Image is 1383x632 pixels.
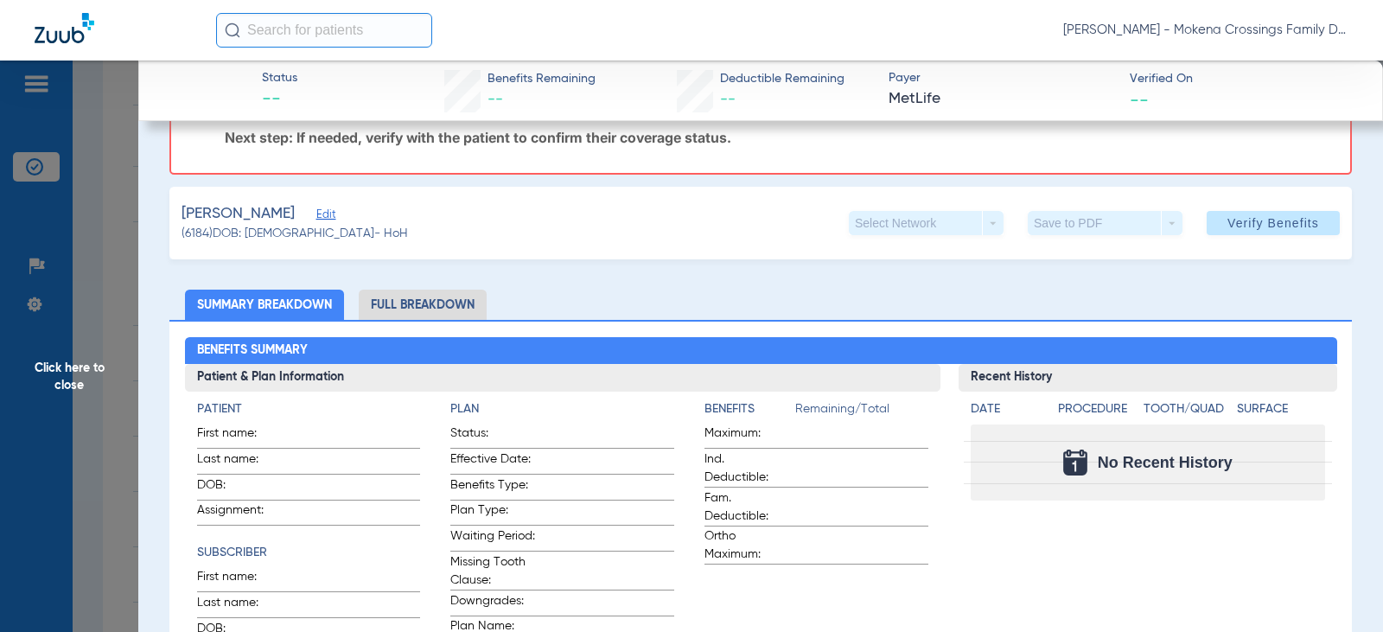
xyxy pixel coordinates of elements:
[889,88,1114,110] span: MetLife
[197,476,282,500] span: DOB:
[450,592,535,616] span: Downgrades:
[488,92,503,107] span: --
[197,450,282,474] span: Last name:
[197,594,282,617] span: Last name:
[1144,400,1231,418] h4: Tooth/Quad
[225,129,1332,146] p: Next step: If needed, verify with the patient to confirm their coverage status.
[1098,454,1233,471] span: No Recent History
[488,70,596,88] span: Benefits Remaining
[185,364,941,392] h3: Patient & Plan Information
[225,22,240,38] img: Search Icon
[197,425,282,448] span: First name:
[182,203,295,225] span: [PERSON_NAME]
[262,88,297,112] span: --
[1130,70,1355,88] span: Verified On
[704,400,795,425] app-breakdown-title: Benefits
[1130,90,1149,108] span: --
[1237,400,1324,425] app-breakdown-title: Surface
[720,70,844,88] span: Deductible Remaining
[197,400,421,418] h4: Patient
[1063,22,1348,39] span: [PERSON_NAME] - Mokena Crossings Family Dental
[197,501,282,525] span: Assignment:
[359,290,487,320] li: Full Breakdown
[450,527,535,551] span: Waiting Period:
[216,13,432,48] input: Search for patients
[450,450,535,474] span: Effective Date:
[450,553,535,590] span: Missing Tooth Clause:
[450,501,535,525] span: Plan Type:
[704,450,789,487] span: Ind. Deductible:
[704,527,789,564] span: Ortho Maximum:
[1144,400,1231,425] app-breakdown-title: Tooth/Quad
[35,13,94,43] img: Zuub Logo
[704,489,789,526] span: Fam. Deductible:
[720,92,736,107] span: --
[185,337,1337,365] h2: Benefits Summary
[1058,400,1137,418] h4: Procedure
[185,290,344,320] li: Summary Breakdown
[1207,211,1340,235] button: Verify Benefits
[704,425,789,448] span: Maximum:
[1063,450,1087,476] img: Calendar
[889,69,1114,87] span: Payer
[1227,216,1319,230] span: Verify Benefits
[197,568,282,591] span: First name:
[959,364,1336,392] h3: Recent History
[1058,400,1137,425] app-breakdown-title: Procedure
[1237,400,1324,418] h4: Surface
[182,225,408,243] span: (6184) DOB: [DEMOGRAPHIC_DATA] - HoH
[450,425,535,448] span: Status:
[971,400,1043,425] app-breakdown-title: Date
[197,544,421,562] h4: Subscriber
[971,400,1043,418] h4: Date
[795,400,928,425] span: Remaining/Total
[316,208,332,225] span: Edit
[262,69,297,87] span: Status
[450,476,535,500] span: Benefits Type:
[450,400,674,418] h4: Plan
[704,400,795,418] h4: Benefits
